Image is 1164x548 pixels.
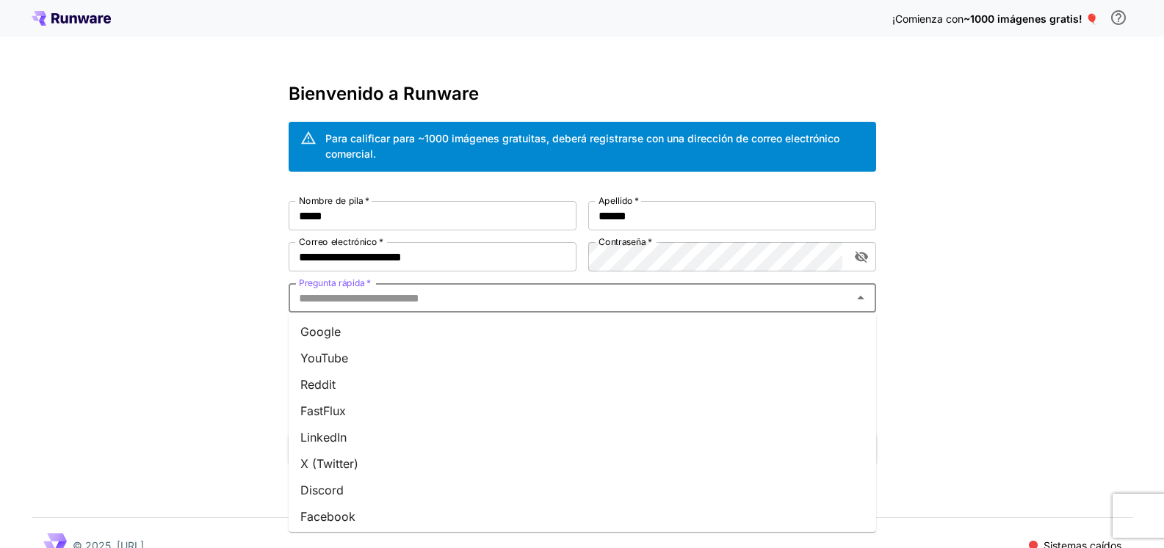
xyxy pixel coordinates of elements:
font: Contraseña [599,236,646,247]
font: Pregunta rápida [299,277,365,288]
button: alternar visibilidad de contraseña [848,244,875,270]
li: LinkedIn [289,424,876,450]
font: Apellido [599,195,633,206]
button: Close [850,288,871,308]
li: Discord [289,477,876,503]
font: Para calificar para ~1000 imágenes gratuitas, deberá registrarse con una dirección de correo elec... [325,132,839,160]
font: Correo electrónico [299,236,377,247]
font: ¡Comienza con [892,12,964,25]
li: Google [289,318,876,345]
font: Bienvenido a Runware [289,83,479,104]
li: FastFlux [289,398,876,424]
font: Nombre de pila [299,195,364,206]
li: X (Twitter) [289,450,876,477]
li: Facebook [289,503,876,530]
li: Reddit [289,371,876,398]
font: ~1000 imágenes gratis! 🎈 [964,12,1098,25]
li: YouTube [289,345,876,371]
button: Para calificar para obtener crédito gratuito, debe registrarse con una dirección de correo electr... [1104,3,1133,32]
